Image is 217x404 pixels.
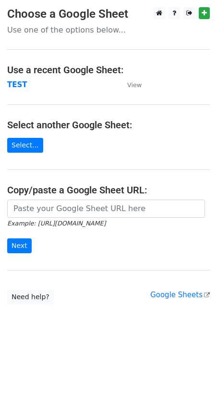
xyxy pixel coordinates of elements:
[150,291,210,299] a: Google Sheets
[7,290,54,304] a: Need help?
[7,238,32,253] input: Next
[127,81,142,89] small: View
[7,138,43,153] a: Select...
[7,184,210,196] h4: Copy/paste a Google Sheet URL:
[7,64,210,76] h4: Use a recent Google Sheet:
[7,80,27,89] a: TEST
[7,200,205,218] input: Paste your Google Sheet URL here
[7,220,106,227] small: Example: [URL][DOMAIN_NAME]
[118,80,142,89] a: View
[7,119,210,131] h4: Select another Google Sheet:
[7,7,210,21] h3: Choose a Google Sheet
[7,25,210,35] p: Use one of the options below...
